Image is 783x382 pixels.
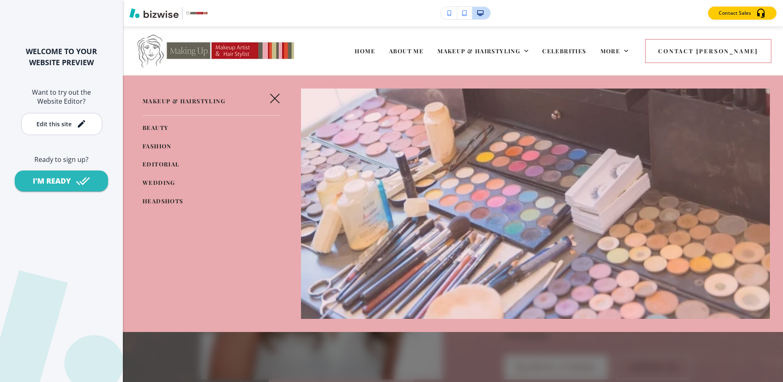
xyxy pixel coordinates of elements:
img: Bizwise Logo [129,8,179,18]
button: I'M READY [15,171,108,191]
span: MAKEUP & HAIRSTYLING [143,97,225,105]
h2: WELCOME TO YOUR WEBSITE PREVIEW [13,46,110,68]
span: BEAUTY [143,124,168,132]
button: Contact Sales [708,7,776,20]
div: Edit this site [36,121,72,127]
img: Doris Lew [135,33,297,68]
button: Edit this site [21,113,102,135]
span: HOME [355,47,375,55]
h6: Ready to sign up? [13,155,110,164]
span: ABOUT ME [389,47,423,55]
span: EDITORIAL [143,160,180,168]
span: MAKEUP & HAIRSTYLING [437,47,520,55]
h6: Want to try out the Website Editor? [13,88,110,106]
p: Contact Sales [719,9,751,17]
div: I'M READY [33,176,71,186]
span: CELEBRITIES [542,47,586,55]
span: WEDDING [143,179,175,186]
img: Your Logo [186,11,208,15]
span: FASHION [143,142,172,150]
button: Contact [PERSON_NAME] [645,39,772,63]
span: More [600,47,620,55]
span: HEADSHOTS [143,197,183,205]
